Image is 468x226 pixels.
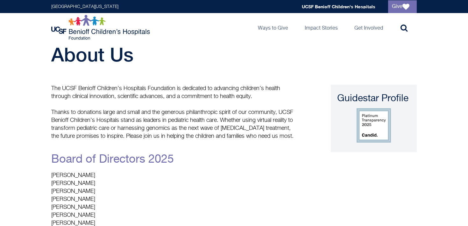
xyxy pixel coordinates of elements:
img: Logo for UCSF Benioff Children's Hospitals Foundation [51,15,152,40]
p: The UCSF Benioff Children's Hospitals Foundation is dedicated to advancing children's health thro... [51,85,296,101]
p: Thanks to donations large and small and the generous philanthropic spirit of our community, UCSF ... [51,109,296,140]
a: Ways to Give [253,13,293,42]
a: Give [388,0,417,13]
a: Board of Directors 2025 [51,154,174,165]
a: UCSF Benioff Children's Hospitals [302,4,375,9]
a: Impact Stories [300,13,343,42]
a: [GEOGRAPHIC_DATA][US_STATE] [51,4,118,9]
img: Guidestar Profile logo [357,108,391,143]
a: Get Involved [349,13,388,42]
span: About Us [51,43,133,66]
div: Guidestar Profile [337,92,410,105]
